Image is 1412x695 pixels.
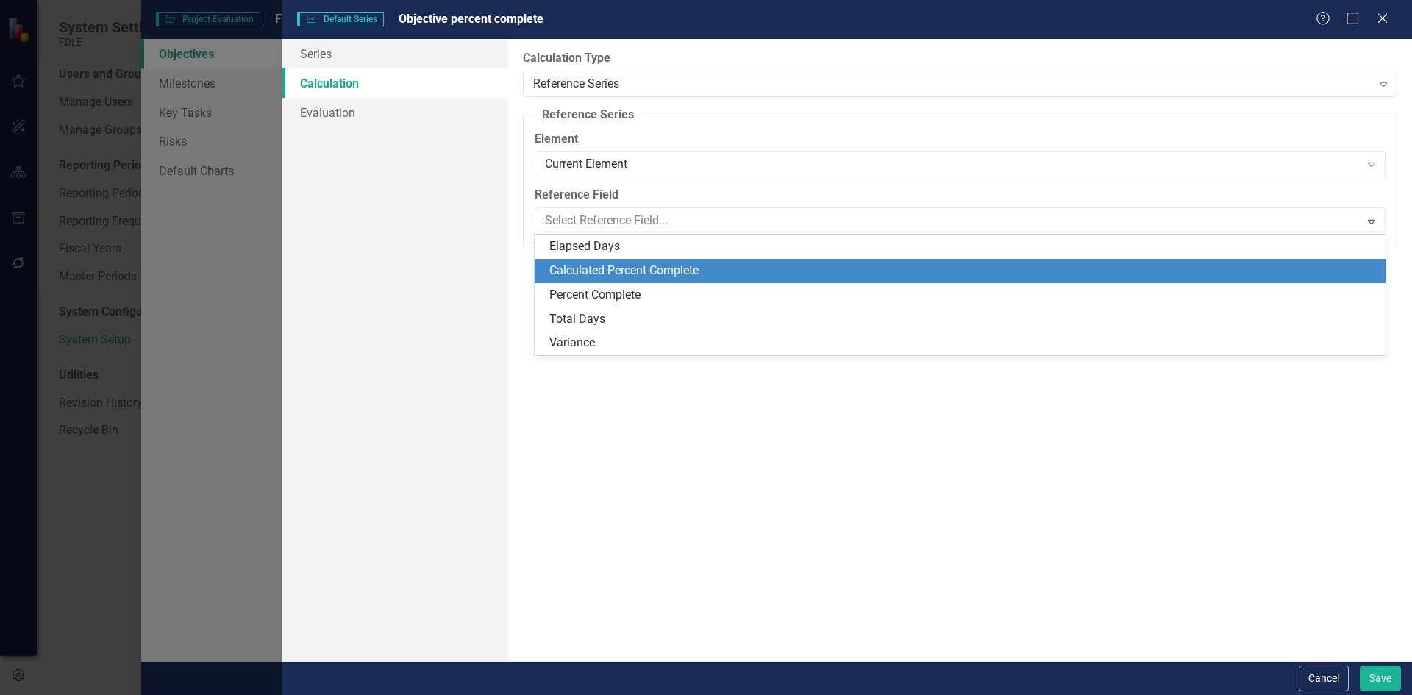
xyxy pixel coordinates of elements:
[399,12,543,26] span: Objective percent complete
[297,12,384,26] span: Default Series
[549,311,1377,328] div: Total Days
[545,156,1359,173] div: Current Element
[523,50,1397,67] label: Calculation Type
[535,131,1386,148] label: Element
[282,68,508,98] a: Calculation
[535,187,1386,204] label: Reference Field
[549,263,1377,279] div: Calculated Percent Complete
[549,335,1377,352] div: Variance
[549,238,1377,255] div: Elapsed Days
[533,75,1371,92] div: Reference Series
[535,107,641,124] legend: Reference Series
[282,98,508,127] a: Evaluation
[1299,666,1349,691] button: Cancel
[549,287,1377,304] div: Percent Complete
[1360,666,1401,691] button: Save
[282,39,508,68] a: Series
